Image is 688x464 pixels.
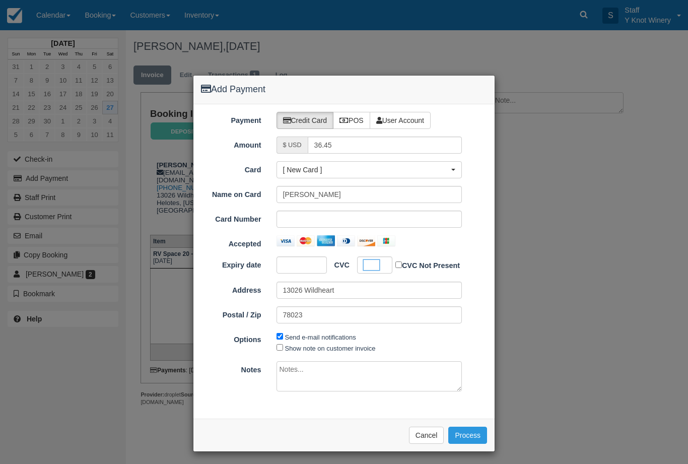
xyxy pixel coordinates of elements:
label: CVC [327,256,350,271]
input: CVC Not Present [395,261,402,268]
label: Expiry date [193,256,269,271]
label: Name on Card [193,186,269,200]
label: Send e-mail notifications [285,334,356,341]
iframe: Secure expiration date input frame [283,260,313,270]
label: POS [333,112,370,129]
span: [ New Card ] [283,165,449,175]
label: Show note on customer invoice [285,345,376,352]
label: Postal / Zip [193,306,269,320]
label: Address [193,282,269,296]
label: Accepted [193,235,269,249]
h4: Add Payment [201,83,487,96]
iframe: Secure CVC input frame [364,260,379,270]
button: [ New Card ] [277,161,462,178]
label: Credit Card [277,112,334,129]
label: Notes [193,361,269,375]
label: CVC Not Present [395,259,460,271]
label: Card Number [193,211,269,225]
label: Options [193,331,269,345]
input: Valid amount required. [308,137,462,154]
button: Process [448,427,487,444]
label: Card [193,161,269,175]
label: Payment [193,112,269,126]
iframe: Secure card number input frame [283,214,456,224]
small: $ USD [283,142,302,149]
label: Amount [193,137,269,151]
label: User Account [370,112,431,129]
button: Cancel [409,427,444,444]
